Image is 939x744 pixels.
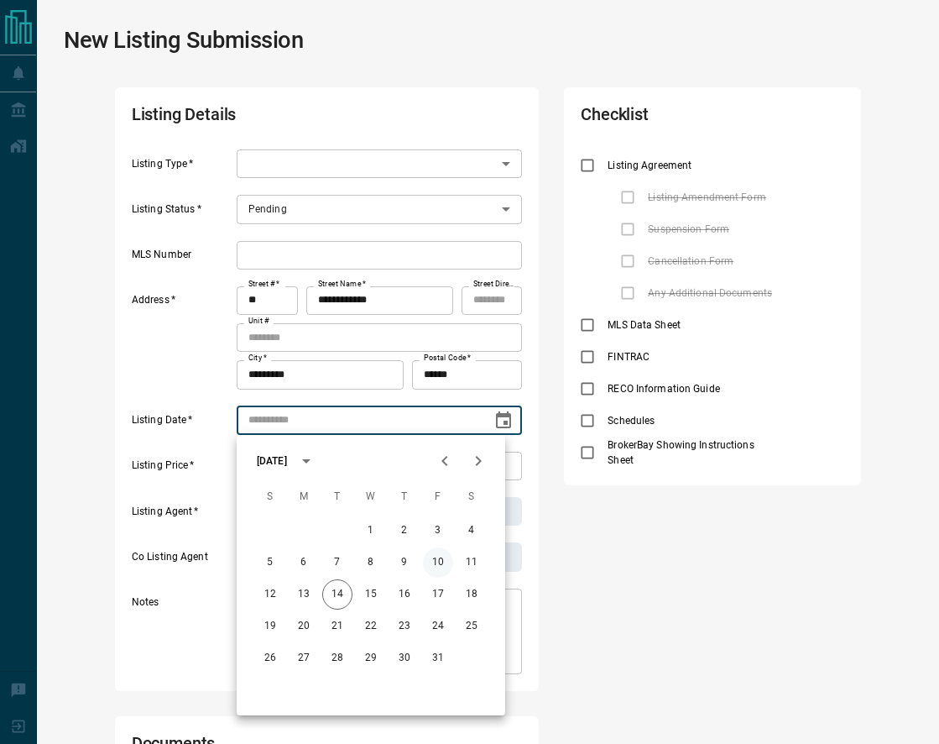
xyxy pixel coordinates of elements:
button: 13 [289,579,319,610]
button: 24 [423,611,453,642]
div: Pending [237,195,523,223]
button: 12 [255,579,285,610]
button: 20 [289,611,319,642]
button: 18 [456,579,487,610]
button: calendar view is open, switch to year view [292,447,321,475]
label: MLS Number [132,248,232,270]
button: 26 [255,643,285,673]
label: Listing Status [132,202,232,224]
button: 28 [322,643,352,673]
button: Choose date [487,404,520,437]
span: Listing Amendment Form [644,190,769,205]
h2: Checklist [581,104,738,133]
button: 31 [423,643,453,673]
button: 21 [322,611,352,642]
button: 2 [389,516,420,546]
label: Co Listing Agent [132,550,232,572]
button: 27 [289,643,319,673]
span: Thursday [389,480,420,514]
button: 10 [423,548,453,578]
label: Listing Type [132,157,232,179]
span: BrokerBay Showing Instructions Sheet [603,437,774,468]
button: 8 [356,548,386,578]
span: MLS Data Sheet [603,317,685,333]
button: 6 [289,548,319,578]
span: Suspension Form [644,222,733,237]
span: Saturday [456,480,487,514]
button: 23 [389,611,420,642]
button: 1 [356,516,386,546]
span: Tuesday [322,480,352,514]
label: Street Name [318,279,366,290]
label: Street Direction [473,279,514,290]
button: 4 [456,516,487,546]
button: 19 [255,611,285,642]
label: Listing Date [132,413,232,435]
label: Street # [248,279,279,290]
span: Listing Agreement [603,158,696,173]
button: 22 [356,611,386,642]
label: Address [132,293,232,389]
span: Wednesday [356,480,386,514]
button: 14 [322,579,352,610]
label: Listing Price [132,458,232,480]
button: 9 [389,548,420,578]
button: 30 [389,643,420,673]
button: Next month [462,444,495,478]
button: 29 [356,643,386,673]
button: 5 [255,548,285,578]
span: Any Additional Documents [644,286,776,301]
label: Notes [132,595,232,674]
h1: New Listing Submission [64,27,304,54]
span: Sunday [255,480,285,514]
button: 25 [456,611,487,642]
span: Cancellation Form [644,254,738,269]
span: Friday [423,480,453,514]
button: 3 [423,516,453,546]
button: 11 [456,548,487,578]
span: Monday [289,480,319,514]
button: Previous month [428,444,462,478]
button: 7 [322,548,352,578]
h2: Listing Details [132,104,366,133]
span: Schedules [603,413,659,428]
span: FINTRAC [603,349,654,364]
div: [DATE] [257,453,287,469]
span: RECO Information Guide [603,381,723,396]
button: 17 [423,579,453,610]
button: 16 [389,579,420,610]
button: 15 [356,579,386,610]
label: Postal Code [424,353,471,364]
label: Listing Agent [132,505,232,527]
label: Unit # [248,316,269,327]
label: City [248,353,267,364]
